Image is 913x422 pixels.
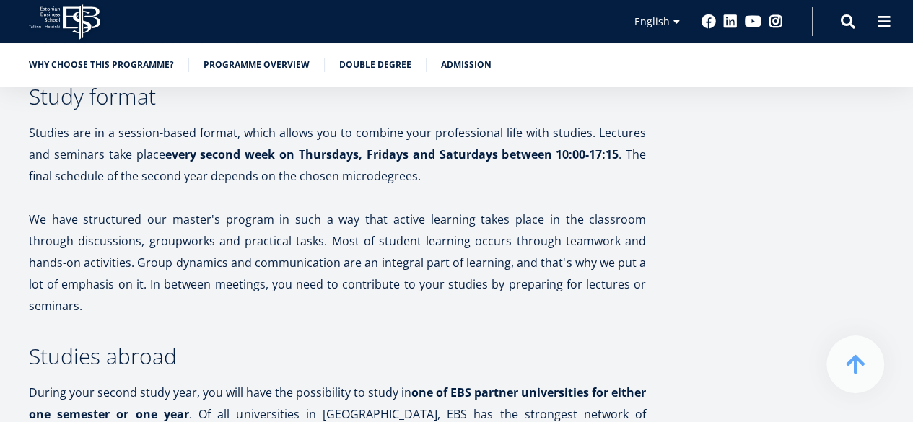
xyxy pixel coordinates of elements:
a: Facebook [702,14,716,29]
a: Programme overview [204,58,310,72]
span: MA in International Management [17,201,160,214]
a: Admission [441,58,492,72]
p: We have structured our master's program in such a way that active learning takes place in the cla... [29,208,646,317]
input: MA in International Management [4,201,13,211]
a: Double Degree [339,58,411,72]
span: Last Name [309,1,355,14]
h3: Studies abroad [29,346,646,367]
a: Why choose this programme? [29,58,174,72]
h3: Study format [29,86,646,107]
strong: every second week on Thursdays, Fridays and Saturdays between 10:00-17:15 [165,146,619,162]
a: Linkedin [723,14,738,29]
a: Instagram [769,14,783,29]
p: Studies are in a session-based format, which allows you to combine your professional life with st... [29,122,646,187]
a: Youtube [745,14,761,29]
